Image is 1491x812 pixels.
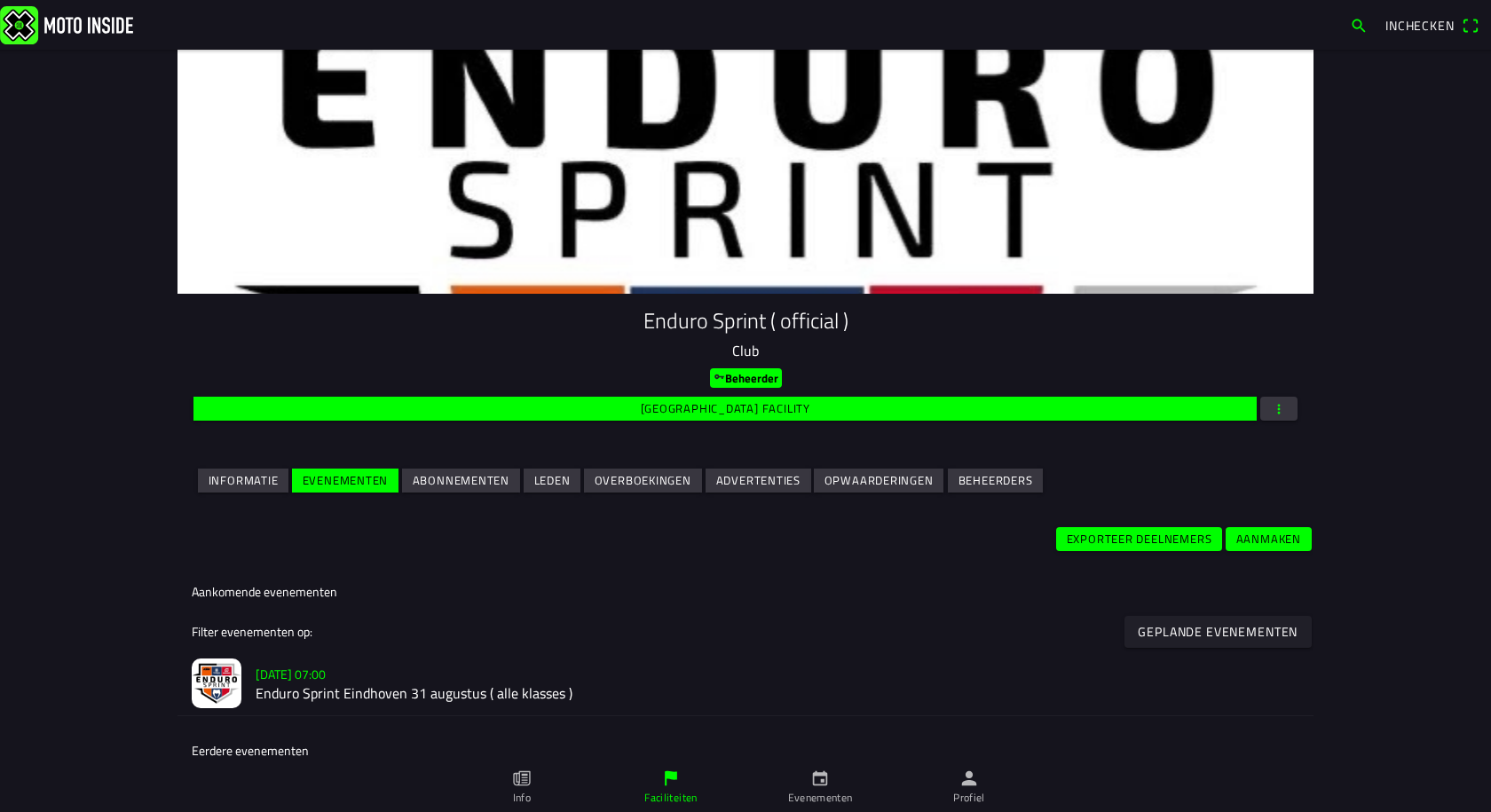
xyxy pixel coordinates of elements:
ion-text: [DATE] 07:00 [256,665,326,683]
ion-label: Profiel [953,790,985,806]
h2: Enduro Sprint Eindhoven 31 augustus ( alle klasses ) [256,685,1299,702]
ion-button: Exporteer deelnemers [1056,527,1222,551]
ion-label: Filter evenementen op: [192,622,312,641]
ion-icon: calendar [810,769,830,788]
ion-badge: Beheerder [710,368,782,388]
span: Inchecken [1385,16,1455,35]
h1: Enduro Sprint ( official ) [192,308,1299,334]
ion-button: Aanmaken [1226,527,1312,551]
p: Club [192,340,1299,361]
ion-button: Beheerders [948,469,1043,493]
ion-label: Evenementen [788,790,853,806]
ion-label: Eerdere evenementen [192,741,309,760]
ion-button: Informatie [198,469,288,493]
ion-label: Info [513,790,531,806]
ion-button: Abonnementen [402,469,520,493]
ion-icon: paper [512,769,532,788]
img: iZXpISycrn4nIPKnmRzSWSSW2N0fRtdDKPlJvxpn.jpg [192,658,241,708]
a: search [1341,10,1377,40]
ion-button: Advertenties [706,469,811,493]
ion-label: Faciliteiten [644,790,697,806]
ion-icon: person [959,769,979,788]
ion-button: Overboekingen [584,469,702,493]
ion-button: [GEOGRAPHIC_DATA] facility [193,397,1257,421]
ion-text: Geplande evenementen [1139,625,1298,637]
ion-label: Aankomende evenementen [192,582,337,601]
a: Incheckenqr scanner [1377,10,1487,40]
ion-icon: key [714,371,725,382]
ion-button: Opwaarderingen [814,469,943,493]
ion-button: Leden [524,469,580,493]
ion-icon: flag [661,769,681,788]
ion-button: Evenementen [292,469,398,493]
